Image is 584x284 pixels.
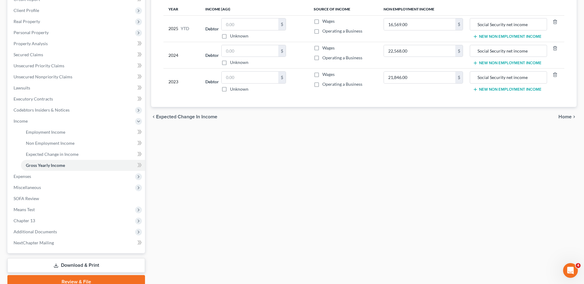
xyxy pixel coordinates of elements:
div: $ [455,45,463,57]
input: Source of Income [473,18,544,30]
span: Employment Income [26,129,65,135]
span: Wages [322,72,335,77]
div: $ [278,45,286,57]
span: Additional Documents [14,229,57,234]
a: NextChapter Mailing [9,237,145,248]
input: 0.00 [222,45,278,57]
a: Secured Claims [9,49,145,60]
a: Gross Yearly Income [21,160,145,171]
span: Property Analysis [14,41,48,46]
label: Unknown [230,59,248,65]
span: Lawsuits [14,85,30,90]
span: Expected Change in Income [156,114,217,119]
a: Property Analysis [9,38,145,49]
span: Chapter 13 [14,218,35,223]
div: $ [278,18,286,30]
i: chevron_left [151,114,156,119]
th: Source of Income [309,3,379,15]
span: Executory Contracts [14,96,53,101]
span: Personal Property [14,30,49,35]
button: New Non Employment Income [473,87,542,92]
div: $ [455,18,463,30]
a: Employment Income [21,127,145,138]
button: New Non Employment Income [473,34,542,39]
span: Unsecured Nonpriority Claims [14,74,72,79]
div: 2023 [168,71,195,92]
label: Unknown [230,33,248,39]
input: 0.00 [384,18,455,30]
input: 0.00 [222,72,278,83]
a: Unsecured Nonpriority Claims [9,71,145,82]
th: Non Employment Income [379,3,564,15]
span: Operating a Business [322,81,362,87]
a: Non Employment Income [21,138,145,149]
span: SOFA Review [14,196,39,201]
input: 0.00 [384,45,455,57]
span: Wages [322,18,335,24]
iframe: Intercom live chat [563,263,578,278]
a: Download & Print [7,258,145,273]
span: Wages [322,45,335,50]
i: chevron_right [572,114,577,119]
span: Codebtors Insiders & Notices [14,107,70,112]
span: YTD [181,26,189,32]
input: 0.00 [384,72,455,83]
button: chevron_left Expected Change in Income [151,114,217,119]
div: $ [278,72,286,83]
span: Operating a Business [322,28,362,34]
span: NextChapter Mailing [14,240,54,245]
span: 4 [576,263,581,268]
span: Secured Claims [14,52,43,57]
a: Lawsuits [9,82,145,93]
a: Unsecured Priority Claims [9,60,145,71]
th: Income (AGI) [200,3,309,15]
a: Expected Change in Income [21,149,145,160]
span: Income [14,118,28,124]
span: Home [558,114,572,119]
label: Debtor [205,26,219,32]
input: 0.00 [222,18,278,30]
a: SOFA Review [9,193,145,204]
div: 2024 [168,45,195,66]
label: Debtor [205,52,219,58]
span: Expenses [14,174,31,179]
span: Miscellaneous [14,185,41,190]
a: Executory Contracts [9,93,145,105]
span: Means Test [14,207,35,212]
div: $ [455,72,463,83]
input: Source of Income [473,45,544,57]
span: Operating a Business [322,55,362,60]
span: Client Profile [14,8,39,13]
label: Debtor [205,78,219,85]
button: New Non Employment Income [473,61,542,65]
label: Unknown [230,86,248,92]
span: Unsecured Priority Claims [14,63,64,68]
th: Year [163,3,200,15]
div: 2025 [168,18,195,39]
span: Expected Change in Income [26,152,79,157]
span: Non Employment Income [26,140,75,146]
input: Source of Income [473,72,544,83]
button: Home chevron_right [558,114,577,119]
span: Gross Yearly Income [26,163,65,168]
span: Real Property [14,19,40,24]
